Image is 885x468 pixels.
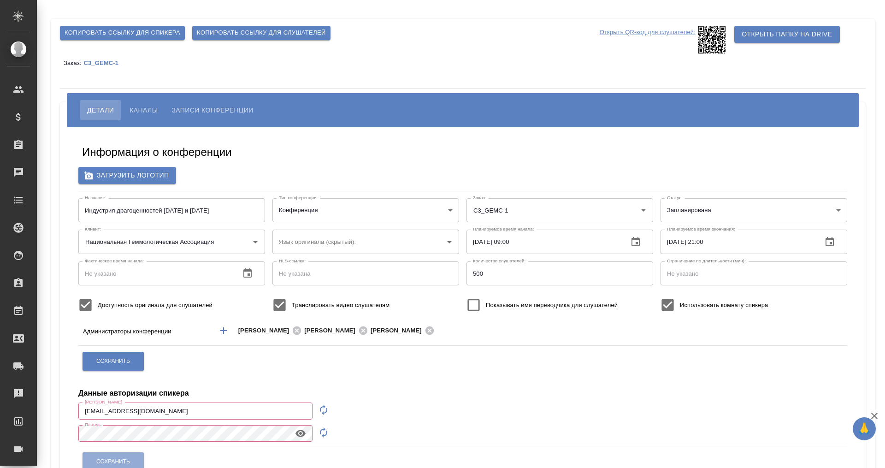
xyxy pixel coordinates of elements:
[249,236,262,249] button: Open
[600,26,696,53] p: Открыть QR-код для слушателей:
[238,325,305,336] div: [PERSON_NAME]
[856,419,872,438] span: 🙏
[371,326,427,335] span: [PERSON_NAME]
[637,204,650,217] button: Open
[192,26,330,40] button: Копировать ссылку для слушателей
[197,28,326,38] span: Копировать ссылку для слушателей
[78,167,176,184] label: Загрузить логотип
[65,28,180,38] span: Копировать ссылку для спикера
[238,326,295,335] span: [PERSON_NAME]
[661,261,847,285] input: Не указано
[661,198,847,222] div: Запланирована
[60,26,185,40] button: Копировать ссылку для спикера
[83,327,210,336] p: Администраторы конференции
[734,26,839,43] button: Открыть папку на Drive
[304,326,361,335] span: [PERSON_NAME]
[83,352,144,371] button: Сохранить
[742,29,832,40] span: Открыть папку на Drive
[83,59,125,66] a: C3_GEMC-1
[98,301,212,310] span: Доступность оригинала для слушателей
[171,105,253,116] span: Записи конференции
[774,330,776,332] button: Open
[304,325,371,336] div: [PERSON_NAME]
[680,301,768,310] span: Использовать комнату спикера
[466,261,653,285] input: Не указано
[853,417,876,440] button: 🙏
[86,170,169,181] span: Загрузить логотип
[96,357,130,365] span: Сохранить
[443,236,456,249] button: Open
[272,261,459,285] input: Не указана
[82,145,232,160] h5: Информация о конференции
[130,105,158,116] span: Каналы
[78,261,233,285] input: Не указано
[87,105,114,116] span: Детали
[212,320,235,342] button: Добавить менеджера
[78,403,313,419] input: Не указано
[78,198,265,222] input: Не указан
[466,230,621,254] input: Не указано
[292,301,389,310] span: Транслировать видео слушателям
[486,301,618,310] span: Показывать имя переводчика для слушателей
[78,388,189,399] h4: Данные авторизации спикера
[661,230,815,254] input: Не указано
[272,198,459,222] div: Конференция
[371,325,437,336] div: [PERSON_NAME]
[64,59,83,66] p: Заказ:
